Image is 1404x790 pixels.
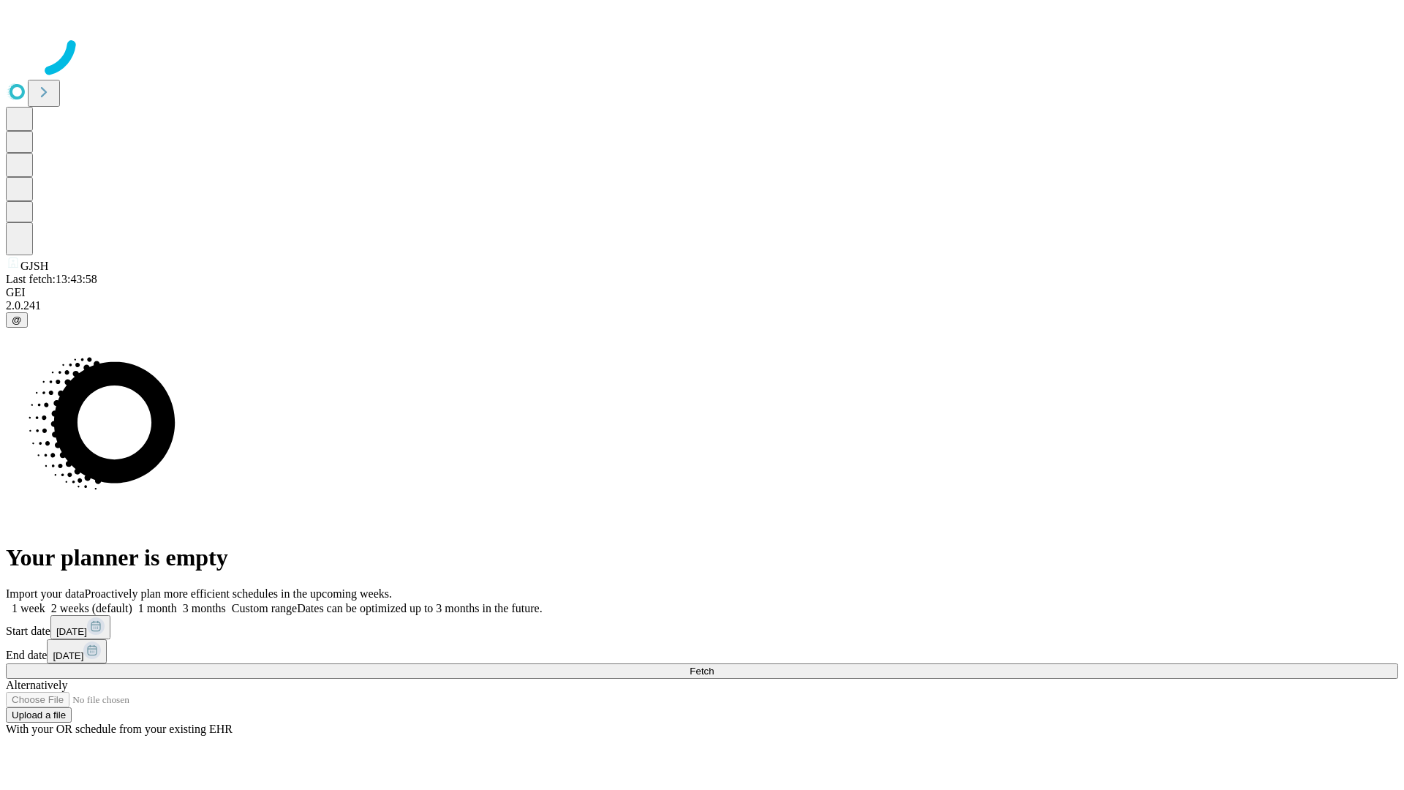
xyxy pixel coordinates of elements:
[6,273,97,285] span: Last fetch: 13:43:58
[138,602,177,614] span: 1 month
[690,666,714,677] span: Fetch
[6,639,1398,663] div: End date
[6,723,233,735] span: With your OR schedule from your existing EHR
[183,602,226,614] span: 3 months
[6,679,67,691] span: Alternatively
[20,260,48,272] span: GJSH
[53,650,83,661] span: [DATE]
[232,602,297,614] span: Custom range
[51,602,132,614] span: 2 weeks (default)
[6,299,1398,312] div: 2.0.241
[50,615,110,639] button: [DATE]
[12,315,22,326] span: @
[6,663,1398,679] button: Fetch
[56,626,87,637] span: [DATE]
[12,602,45,614] span: 1 week
[47,639,107,663] button: [DATE]
[6,544,1398,571] h1: Your planner is empty
[6,707,72,723] button: Upload a file
[6,615,1398,639] div: Start date
[6,286,1398,299] div: GEI
[6,312,28,328] button: @
[6,587,85,600] span: Import your data
[85,587,392,600] span: Proactively plan more efficient schedules in the upcoming weeks.
[297,602,542,614] span: Dates can be optimized up to 3 months in the future.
